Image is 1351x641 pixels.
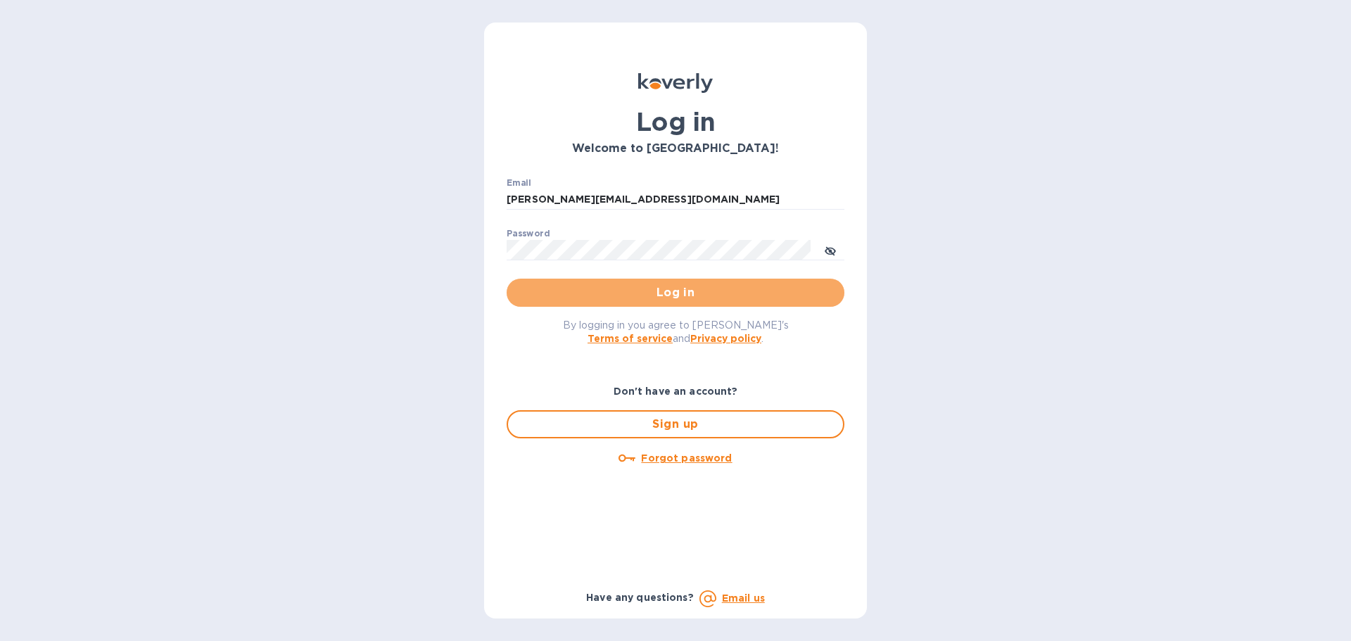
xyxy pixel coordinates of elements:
h1: Log in [507,107,844,137]
input: Enter email address [507,189,844,210]
label: Password [507,229,550,238]
span: By logging in you agree to [PERSON_NAME]'s and . [563,319,789,344]
span: Log in [518,284,833,301]
label: Email [507,179,531,187]
button: Log in [507,279,844,307]
button: Sign up [507,410,844,438]
a: Email us [722,592,765,604]
b: Don't have an account? [614,386,738,397]
a: Terms of service [588,333,673,344]
a: Privacy policy [690,333,761,344]
img: Koverly [638,73,713,93]
h3: Welcome to [GEOGRAPHIC_DATA]! [507,142,844,156]
span: Sign up [519,416,832,433]
b: Have any questions? [586,592,694,603]
u: Forgot password [641,452,732,464]
button: toggle password visibility [816,236,844,264]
